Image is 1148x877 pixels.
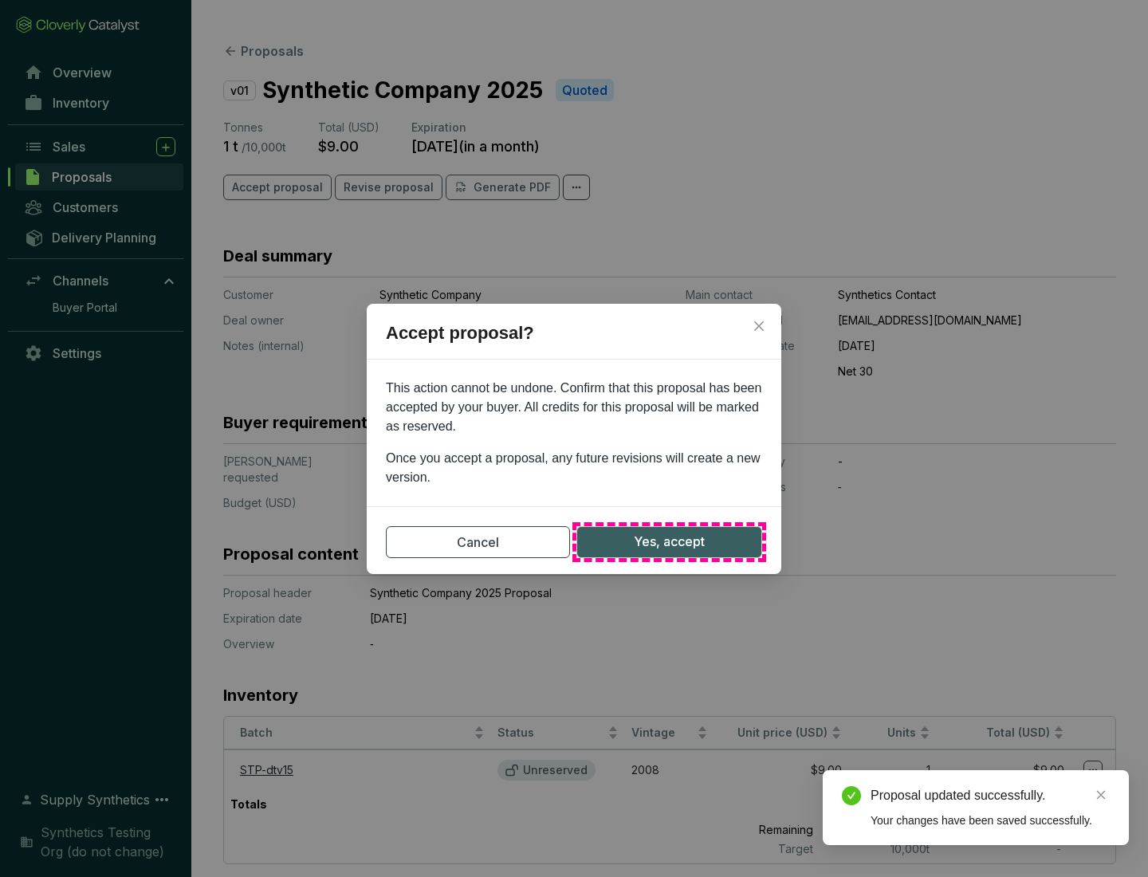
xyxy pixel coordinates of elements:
[1092,786,1110,804] a: Close
[1095,789,1107,800] span: close
[576,526,762,558] button: Yes, accept
[842,786,861,805] span: check-circle
[386,449,762,487] p: Once you accept a proposal, any future revisions will create a new version.
[634,532,705,552] span: Yes, accept
[746,320,772,332] span: Close
[386,526,570,558] button: Cancel
[871,786,1110,805] div: Proposal updated successfully.
[386,379,762,436] p: This action cannot be undone. Confirm that this proposal has been accepted by your buyer. All cre...
[457,533,499,552] span: Cancel
[753,320,765,332] span: close
[367,320,781,360] h2: Accept proposal?
[871,812,1110,829] div: Your changes have been saved successfully.
[746,313,772,339] button: Close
